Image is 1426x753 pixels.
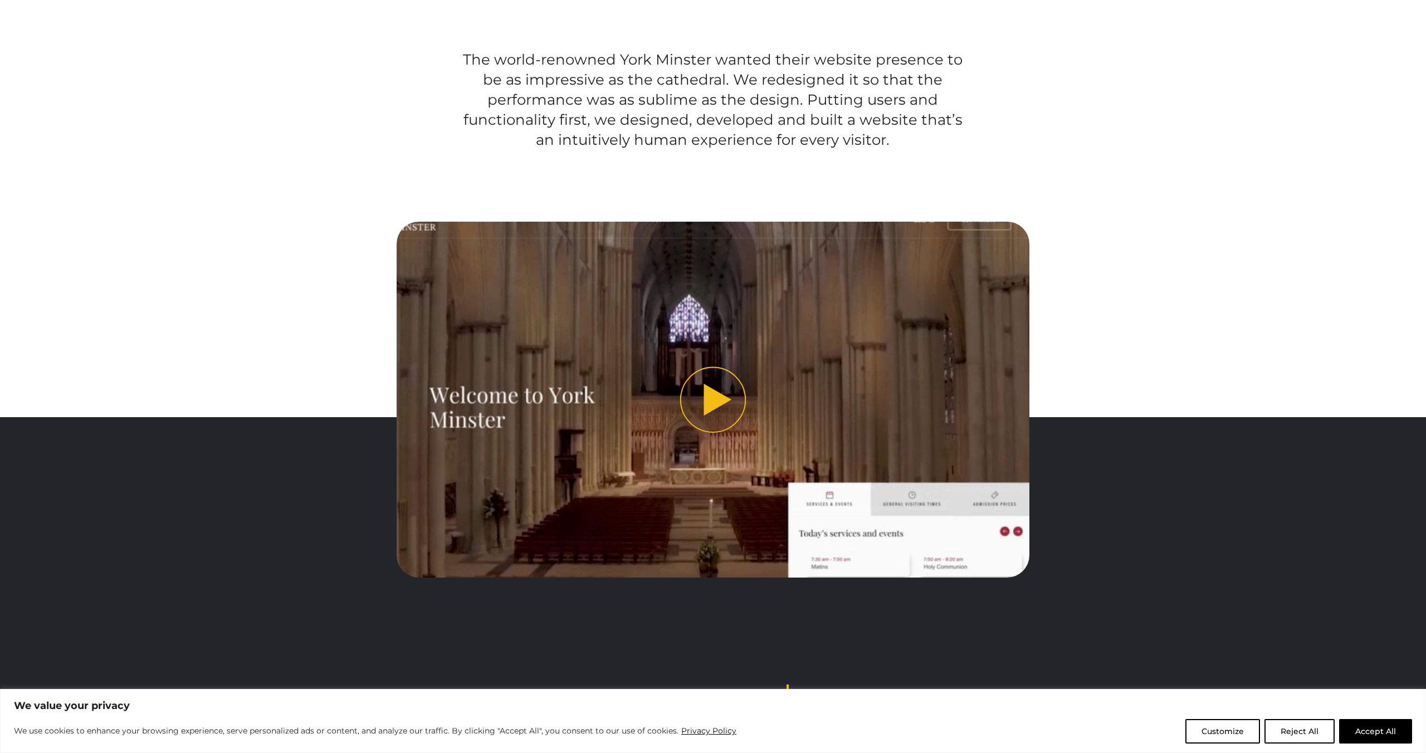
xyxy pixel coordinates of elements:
img: York Minster Website Homepage banner [397,222,1030,578]
a: Privacy Policy [681,724,737,737]
button: Customize [1185,719,1260,744]
p: We value your privacy [14,699,1412,712]
button: Accept All [1339,719,1412,744]
p: The world-renowned York Minster wanted their website presence to be as impressive as the cathedra... [461,50,964,150]
button: Reject All [1264,719,1335,744]
button: Play video [397,222,1030,578]
p: We use cookies to enhance your browsing experience, serve personalized ads or content, and analyz... [14,724,737,737]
